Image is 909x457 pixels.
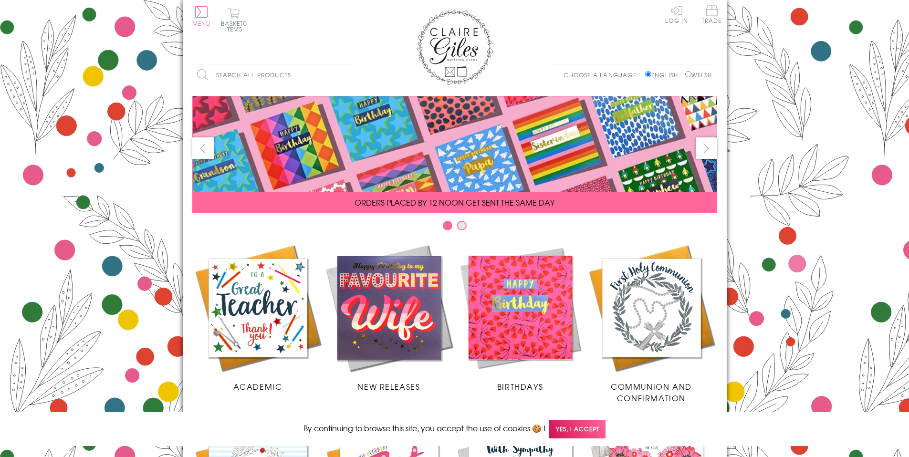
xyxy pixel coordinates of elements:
[564,71,643,79] p: Choose a language:
[355,197,554,208] span: ORDERS PLACED BY 12 NOON GET SENT THE SAME DAY
[497,381,543,392] span: Birthdays
[702,5,722,23] span: Trade
[192,220,717,235] div: Carousel Pagination
[192,19,211,28] span: Menu
[645,71,651,77] input: English
[192,137,214,159] button: prev
[549,420,606,438] span: Yes, I accept
[457,221,467,230] button: Carousel Page 2
[685,71,712,79] label: Welsh
[225,19,247,33] span: 0 items
[357,381,420,392] span: New Releases
[324,242,455,392] a: New Releases
[192,242,324,392] a: Academic
[611,381,692,404] span: Communion and Confirmation
[665,5,688,23] a: Log In
[455,242,586,392] a: Birthdays
[702,5,722,25] a: Trade
[645,71,683,79] label: English
[696,137,717,159] button: next
[586,242,717,404] a: Communion and Confirmation
[192,6,211,26] button: Menu
[350,64,359,86] input: Search
[221,8,247,32] button: Basket0 items
[417,10,493,85] img: Claire Giles Greetings Cards
[192,64,359,86] input: Search all products
[443,221,452,230] button: Carousel Page 1 (Current Slide)
[233,381,282,392] span: Academic
[685,71,691,77] input: Welsh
